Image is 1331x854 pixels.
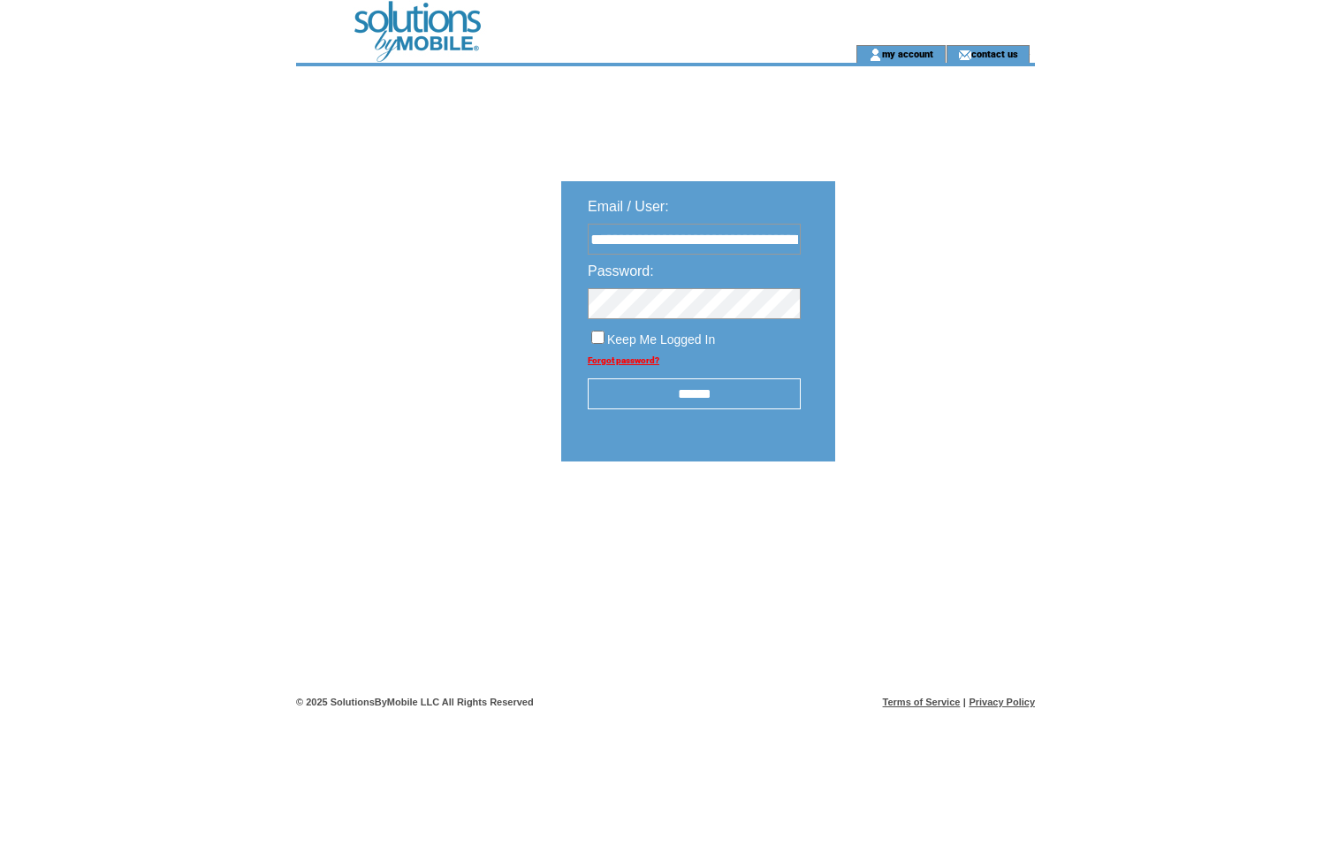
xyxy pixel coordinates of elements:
a: Privacy Policy [969,697,1035,707]
a: my account [882,48,933,59]
img: contact_us_icon.gif;jsessionid=98D9D99676697B4C7C9E47800D1074C2 [958,48,971,62]
span: Keep Me Logged In [607,332,715,347]
img: transparent.png;jsessionid=98D9D99676697B4C7C9E47800D1074C2 [886,506,975,528]
span: Password: [588,263,654,278]
span: | [963,697,966,707]
img: account_icon.gif;jsessionid=98D9D99676697B4C7C9E47800D1074C2 [869,48,882,62]
span: Email / User: [588,199,669,214]
a: contact us [971,48,1018,59]
span: © 2025 SolutionsByMobile LLC All Rights Reserved [296,697,534,707]
a: Forgot password? [588,355,659,365]
a: Terms of Service [883,697,961,707]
